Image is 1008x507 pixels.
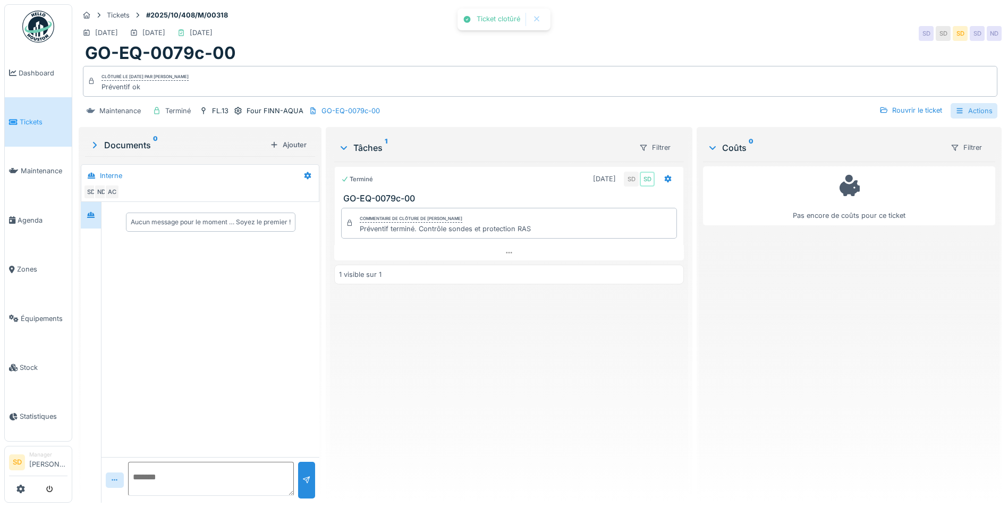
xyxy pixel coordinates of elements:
[5,294,72,343] a: Équipements
[338,141,630,154] div: Tâches
[165,106,191,116] div: Terminé
[5,343,72,392] a: Stock
[266,138,311,152] div: Ajouter
[190,28,213,38] div: [DATE]
[953,26,968,41] div: SD
[20,362,67,373] span: Stock
[339,269,382,280] div: 1 visible sur 1
[247,106,303,116] div: Four FINN-AQUA
[212,106,228,116] div: FL.13
[89,139,266,151] div: Documents
[360,224,531,234] div: Préventif terminé. Contrôle sondes et protection RAS
[105,184,120,199] div: AC
[477,15,520,24] div: Ticket clotûré
[153,139,158,151] sup: 0
[21,166,67,176] span: Maintenance
[341,175,373,184] div: Terminé
[17,264,67,274] span: Zones
[29,451,67,474] li: [PERSON_NAME]
[101,73,189,81] div: Clôturé le [DATE] par [PERSON_NAME]
[919,26,934,41] div: SD
[5,147,72,196] a: Maintenance
[875,103,946,117] div: Rouvrir le ticket
[9,451,67,476] a: SD Manager[PERSON_NAME]
[987,26,1002,41] div: ND
[99,106,141,116] div: Maintenance
[94,184,109,199] div: ND
[749,141,753,154] sup: 0
[5,196,72,244] a: Agenda
[101,82,189,92] div: Préventif ok
[20,411,67,421] span: Statistiques
[9,454,25,470] li: SD
[640,172,655,187] div: SD
[18,215,67,225] span: Agenda
[142,28,165,38] div: [DATE]
[946,140,987,155] div: Filtrer
[710,171,988,221] div: Pas encore de coûts pour ce ticket
[83,184,98,199] div: SD
[29,451,67,459] div: Manager
[5,48,72,97] a: Dashboard
[21,314,67,324] span: Équipements
[22,11,54,43] img: Badge_color-CXgf-gQk.svg
[634,140,675,155] div: Filtrer
[970,26,985,41] div: SD
[936,26,951,41] div: SD
[343,193,679,204] h3: GO-EQ-0079c-00
[20,117,67,127] span: Tickets
[360,215,462,223] div: Commentaire de clôture de [PERSON_NAME]
[142,10,232,20] strong: #2025/10/408/M/00318
[707,141,942,154] div: Coûts
[5,392,72,441] a: Statistiques
[593,174,616,184] div: [DATE]
[131,217,291,227] div: Aucun message pour le moment … Soyez le premier !
[321,106,380,116] div: GO-EQ-0079c-00
[19,68,67,78] span: Dashboard
[385,141,387,154] sup: 1
[107,10,130,20] div: Tickets
[100,171,122,181] div: Interne
[5,97,72,146] a: Tickets
[5,245,72,294] a: Zones
[85,43,236,63] h1: GO-EQ-0079c-00
[624,172,639,187] div: SD
[95,28,118,38] div: [DATE]
[951,103,997,119] div: Actions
